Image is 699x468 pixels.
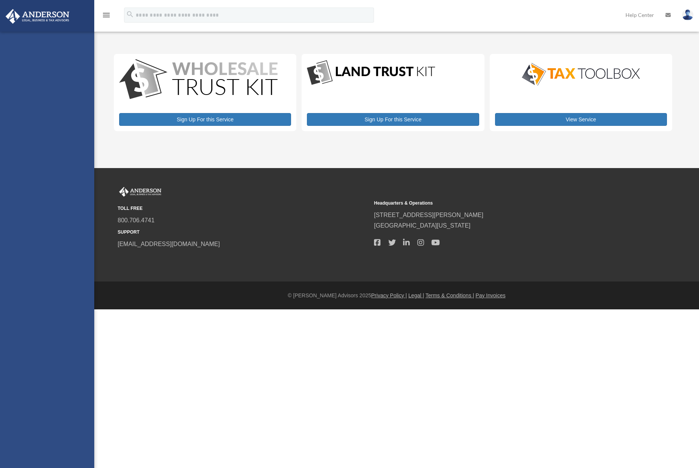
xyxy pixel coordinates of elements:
[374,212,483,218] a: [STREET_ADDRESS][PERSON_NAME]
[102,11,111,20] i: menu
[682,9,693,20] img: User Pic
[374,222,471,229] a: [GEOGRAPHIC_DATA][US_STATE]
[495,113,667,126] a: View Service
[119,59,277,101] img: WS-Trust-Kit-lgo-1.jpg
[307,113,479,126] a: Sign Up For this Service
[94,291,699,300] div: © [PERSON_NAME] Advisors 2025
[371,292,407,298] a: Privacy Policy |
[374,199,625,207] small: Headquarters & Operations
[408,292,424,298] a: Legal |
[118,241,220,247] a: [EMAIL_ADDRESS][DOMAIN_NAME]
[475,292,505,298] a: Pay Invoices
[3,9,72,24] img: Anderson Advisors Platinum Portal
[118,205,369,213] small: TOLL FREE
[307,59,435,87] img: LandTrust_lgo-1.jpg
[126,10,134,18] i: search
[118,228,369,236] small: SUPPORT
[102,13,111,20] a: menu
[119,113,291,126] a: Sign Up For this Service
[118,217,155,223] a: 800.706.4741
[118,187,163,197] img: Anderson Advisors Platinum Portal
[426,292,474,298] a: Terms & Conditions |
